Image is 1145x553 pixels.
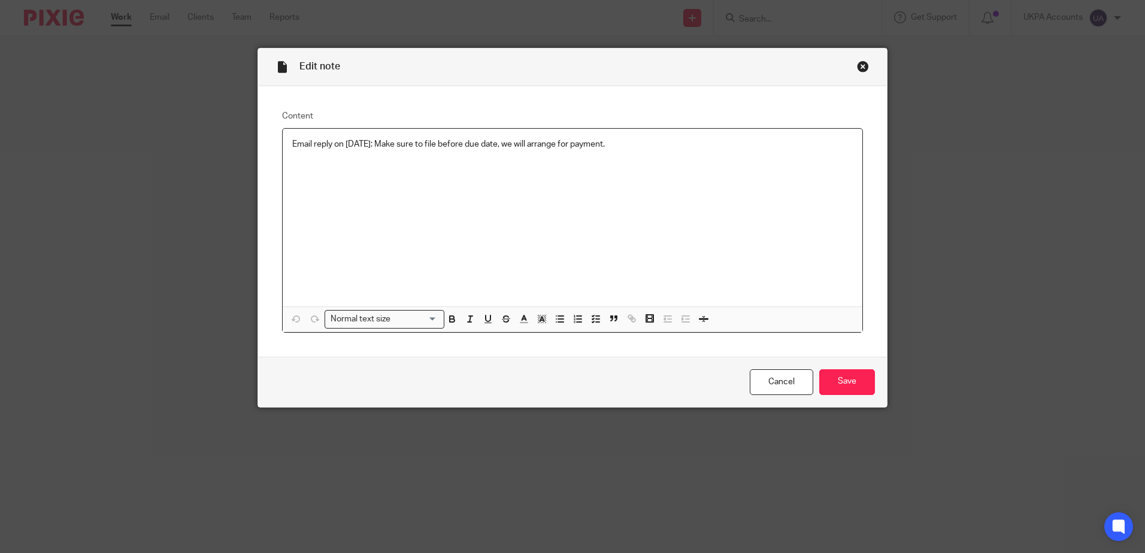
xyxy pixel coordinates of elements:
[394,313,437,326] input: Search for option
[857,60,869,72] div: Close this dialog window
[819,369,875,395] input: Save
[750,369,813,395] a: Cancel
[325,310,444,329] div: Search for option
[292,138,853,150] p: Email reply on [DATE]: Make sure to file before due date, we will arrange for payment.
[299,62,340,71] span: Edit note
[328,313,393,326] span: Normal text size
[282,110,863,122] label: Content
